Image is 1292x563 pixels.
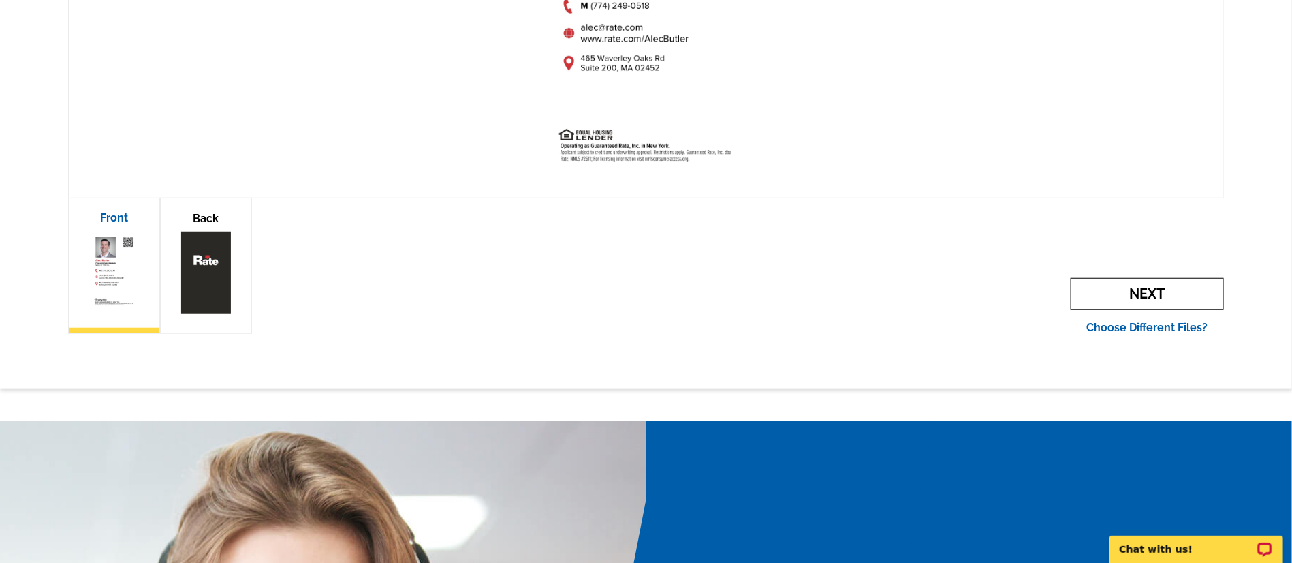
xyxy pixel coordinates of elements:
[82,211,146,224] p: Front
[174,212,238,225] p: Back
[89,231,138,313] img: small-thumb.jpg
[1087,321,1208,334] a: Choose Different Files?
[1101,520,1292,563] iframe: LiveChat chat widget
[1071,278,1224,310] span: Next
[181,232,230,314] img: small-thumb.jpg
